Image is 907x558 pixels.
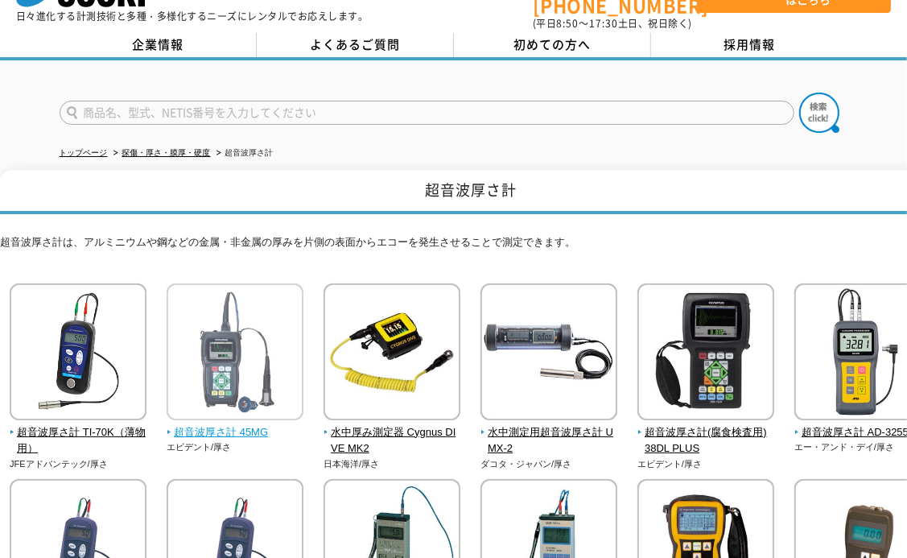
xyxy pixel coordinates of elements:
[167,424,304,441] span: 超音波厚さ計 45MG
[324,409,461,457] a: 水中厚み測定器 Cygnus DIVE MK2
[257,33,454,57] a: よくあるご質問
[799,93,839,133] img: btn_search.png
[167,440,304,454] p: エビデント/厚さ
[480,457,618,471] p: ダコタ・ジャパン/厚さ
[454,33,651,57] a: 初めての方へ
[480,409,618,457] a: 水中測定用超音波厚さ計 UMX-2
[324,457,461,471] p: 日本海洋/厚さ
[557,16,579,31] span: 8:50
[513,35,591,53] span: 初めての方へ
[589,16,618,31] span: 17:30
[651,33,848,57] a: 採用情報
[10,283,146,424] img: 超音波厚さ計 TI-70K（薄物用）
[10,409,147,457] a: 超音波厚さ計 TI-70K（薄物用）
[167,409,304,441] a: 超音波厚さ計 45MG
[637,283,774,424] img: 超音波厚さ計(腐食検査用) 38DL PLUS
[637,409,775,457] a: 超音波厚さ計(腐食検査用) 38DL PLUS
[637,424,775,458] span: 超音波厚さ計(腐食検査用) 38DL PLUS
[324,424,461,458] span: 水中厚み測定器 Cygnus DIVE MK2
[10,457,147,471] p: JFEアドバンテック/厚さ
[60,148,108,157] a: トップページ
[637,457,775,471] p: エビデント/厚さ
[16,11,369,21] p: 日々進化する計測技術と多種・多様化するニーズにレンタルでお応えします。
[60,33,257,57] a: 企業情報
[10,424,147,458] span: 超音波厚さ計 TI-70K（薄物用）
[480,283,617,424] img: 水中測定用超音波厚さ計 UMX-2
[167,283,303,424] img: 超音波厚さ計 45MG
[533,16,692,31] span: (平日 ～ 土日、祝日除く)
[60,101,794,125] input: 商品名、型式、NETIS番号を入力してください
[122,148,211,157] a: 探傷・厚さ・膜厚・硬度
[480,424,618,458] span: 水中測定用超音波厚さ計 UMX-2
[213,145,274,162] li: 超音波厚さ計
[324,283,460,424] img: 水中厚み測定器 Cygnus DIVE MK2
